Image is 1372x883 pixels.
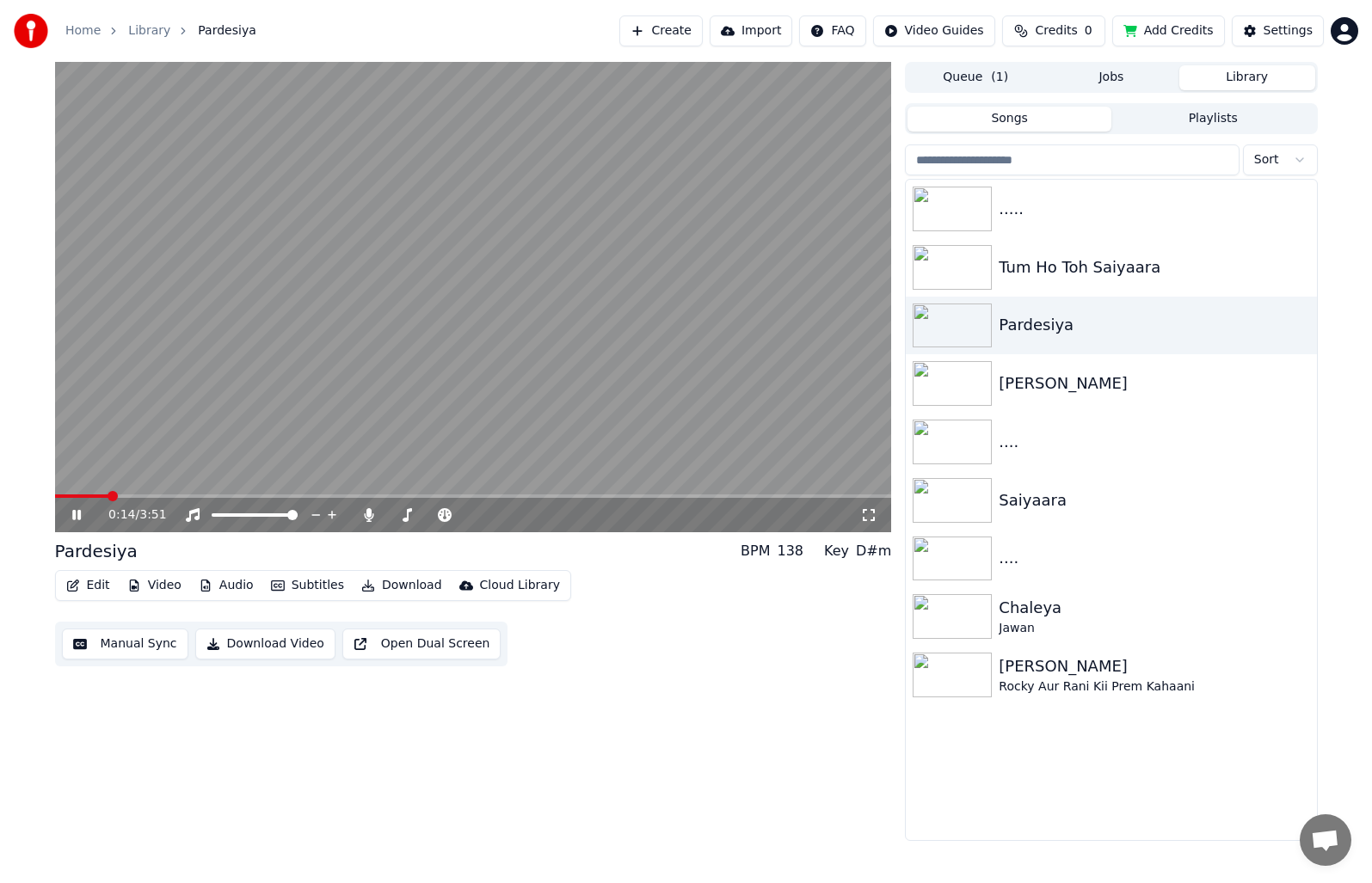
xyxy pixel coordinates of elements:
span: 3:51 [139,506,166,524]
button: Settings [1232,15,1324,46]
span: Pardesiya [198,22,255,40]
div: Open chat [1300,814,1351,866]
div: / [108,506,150,524]
div: Pardesiya [55,539,138,563]
button: Jobs [1043,65,1179,90]
a: Library [128,22,170,40]
span: ( 1 ) [991,69,1008,86]
div: Chaleya [999,596,1309,620]
button: Queue [907,65,1043,90]
button: Subtitles [264,573,351,598]
button: Songs [907,107,1111,132]
button: Download [354,573,449,598]
button: Import [710,15,792,46]
span: 0 [1085,22,1092,40]
div: .... [999,430,1309,454]
div: Saiyaara [999,488,1309,512]
a: Home [65,22,101,40]
div: Jawan [999,620,1309,637]
button: Credits0 [1002,15,1105,46]
div: Pardesiya [999,313,1309,337]
div: Tum Ho Toh Saiyaara [999,255,1309,279]
div: BPM [741,541,770,561]
button: Library [1179,65,1315,90]
button: Playlists [1111,107,1315,132]
div: [PERSON_NAME] [999,654,1309,678]
img: youka [14,14,48,48]
button: Download Video [195,629,335,659]
span: Credits [1035,22,1077,40]
button: Create [619,15,703,46]
button: FAQ [799,15,865,46]
nav: breadcrumb [65,22,256,40]
button: Audio [192,573,261,598]
div: 138 [777,541,803,561]
div: [PERSON_NAME] [999,371,1309,396]
button: Manual Sync [62,629,188,659]
div: Settings [1264,22,1313,40]
div: Cloud Library [480,577,560,594]
button: Video [120,573,188,598]
button: Edit [59,573,117,598]
span: Sort [1254,151,1279,169]
div: D#m [856,541,891,561]
div: .... [999,546,1309,570]
button: Open Dual Screen [342,629,501,659]
span: 0:14 [108,506,135,524]
div: Rocky Aur Rani Kii Prem Kahaani [999,678,1309,696]
div: Key [824,541,849,561]
button: Add Credits [1112,15,1225,46]
button: Video Guides [873,15,995,46]
div: ..... [999,197,1309,221]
